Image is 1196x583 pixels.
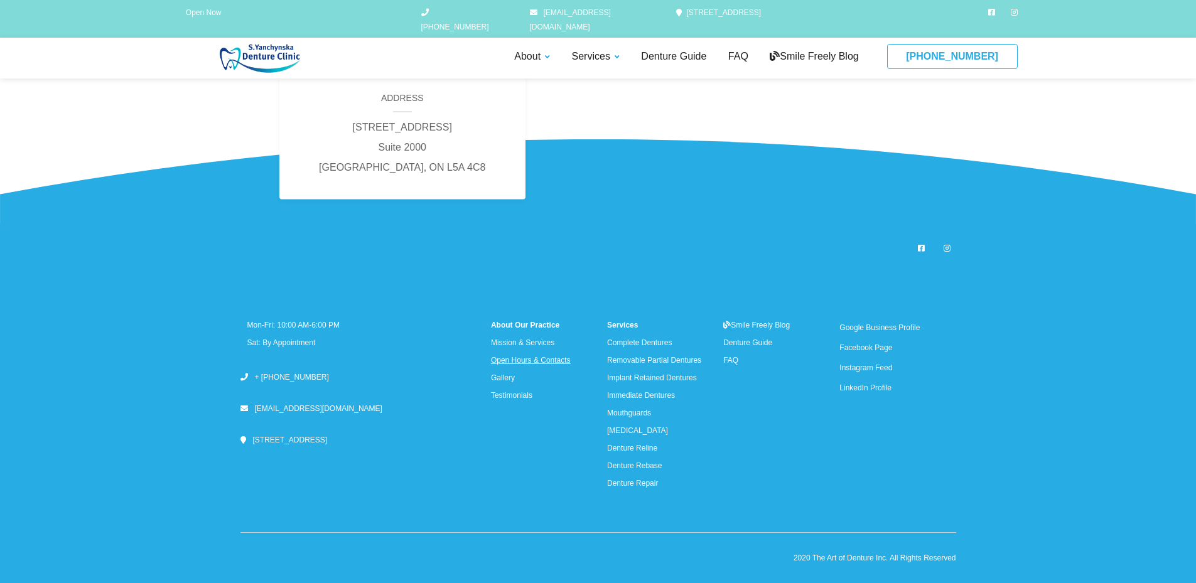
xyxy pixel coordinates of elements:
[240,370,382,385] a: + [PHONE_NUMBER]
[839,323,922,332] a: Google Business Profile
[725,49,752,65] a: FAQ
[607,391,675,400] a: Immediate Dentures
[607,373,697,382] a: Implant Retained Dentures
[247,335,340,350] span: Sat: By Appointment
[723,338,772,347] a: Denture Guide
[607,461,662,470] a: Denture Rebase
[638,49,709,65] a: Denture Guide
[240,401,382,416] a: [EMAIL_ADDRESS][DOMAIN_NAME]
[491,321,559,329] a: About Our Practice
[607,338,672,347] a: Complete Dentures
[179,44,347,73] img: S Yanchynska Denture Care Centre
[607,426,668,435] a: [MEDICAL_DATA]
[247,318,340,333] span: Mon-Fri: 10:00 AM-6:00 PM
[491,356,571,365] a: Open Hours & Contacts
[723,356,738,365] a: FAQ
[676,8,762,17] a: [STREET_ADDRESS]
[839,383,893,392] a: LinkedIn Profile
[767,49,861,65] a: Smile Freely Blog
[421,6,497,35] a: [PHONE_NUMBER]
[607,321,638,329] a: Services
[607,356,701,365] a: Removable Partial Dentures
[491,373,515,382] a: Gallery
[607,409,651,417] a: Mouthguards
[491,338,554,347] a: Mission & Services
[309,89,496,107] div: Address
[309,117,496,178] div: [STREET_ADDRESS] Suite 2000 [GEOGRAPHIC_DATA], ON L5A 4C8
[607,479,658,488] a: Denture Repair
[607,444,657,452] a: Denture Reline
[794,550,956,565] div: 2020 The Art of Denture Inc. All Rights Reserved
[839,363,894,372] a: Instagram Feed
[569,49,623,65] a: Services
[723,321,790,329] a: Smile Freely Blog
[530,6,649,35] a: [EMAIL_ADDRESS][DOMAIN_NAME]
[839,343,894,352] a: Facebook Page
[491,391,532,400] a: Testimonials
[511,49,553,65] a: About
[887,44,1018,69] a: [PHONE_NUMBER]
[240,432,382,447] div: [STREET_ADDRESS]
[186,8,222,17] span: Open Now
